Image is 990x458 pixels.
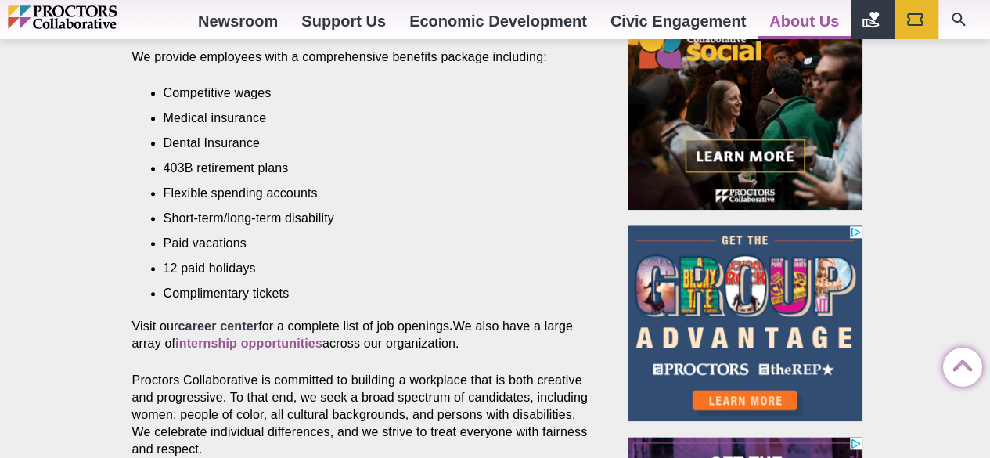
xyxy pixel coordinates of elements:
[164,285,569,302] li: Complimentary tickets
[178,319,258,333] a: career center
[164,85,569,102] li: Competitive wages
[164,235,569,252] li: Paid vacations
[175,337,322,350] a: internship opportunities
[132,49,592,66] p: We provide employees with a comprehensive benefits package including:
[164,185,569,202] li: Flexible spending accounts
[628,225,862,421] iframe: Advertisement
[132,318,592,352] p: Visit our for a complete list of job openings We also have a large array of across our organization.
[164,160,569,177] li: 403B retirement plans
[628,14,862,210] iframe: Advertisement
[164,260,569,277] li: 12 paid holidays
[8,5,184,29] img: Proctors logo
[449,319,453,333] strong: .
[164,135,569,152] li: Dental Insurance
[164,210,569,227] li: Short-term/long-term disability
[132,372,592,458] p: Proctors Collaborative is committed to building a workplace that is both creative and progressive...
[943,348,974,380] a: Back to Top
[164,110,569,127] li: Medical insurance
